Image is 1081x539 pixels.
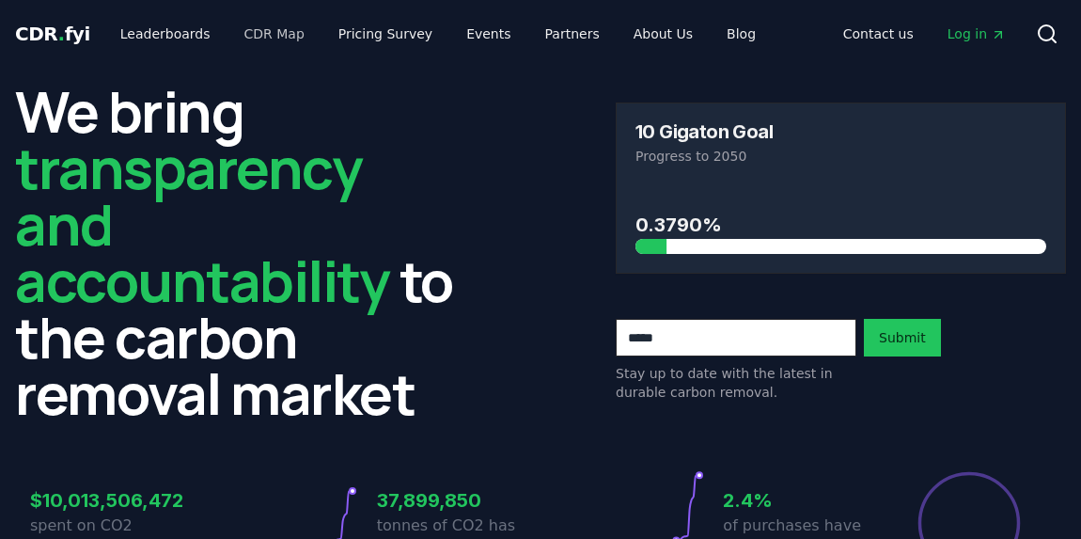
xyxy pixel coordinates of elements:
[828,17,929,51] a: Contact us
[451,17,525,51] a: Events
[712,17,771,51] a: Blog
[616,364,856,402] p: Stay up to date with the latest in durable carbon removal.
[530,17,615,51] a: Partners
[932,17,1021,51] a: Log in
[828,17,1021,51] nav: Main
[15,23,90,45] span: CDR fyi
[105,17,771,51] nav: Main
[635,211,1046,239] h3: 0.3790%
[619,17,708,51] a: About Us
[105,17,226,51] a: Leaderboards
[15,21,90,47] a: CDR.fyi
[229,17,320,51] a: CDR Map
[723,486,886,515] h3: 2.4%
[30,486,194,515] h3: $10,013,506,472
[635,147,1046,166] p: Progress to 2050
[635,122,773,141] h3: 10 Gigaton Goal
[864,319,941,357] button: Submit
[15,129,389,319] span: transparency and accountability
[58,23,65,45] span: .
[377,486,540,515] h3: 37,899,850
[323,17,447,51] a: Pricing Survey
[948,24,1006,43] span: Log in
[15,83,465,421] h2: We bring to the carbon removal market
